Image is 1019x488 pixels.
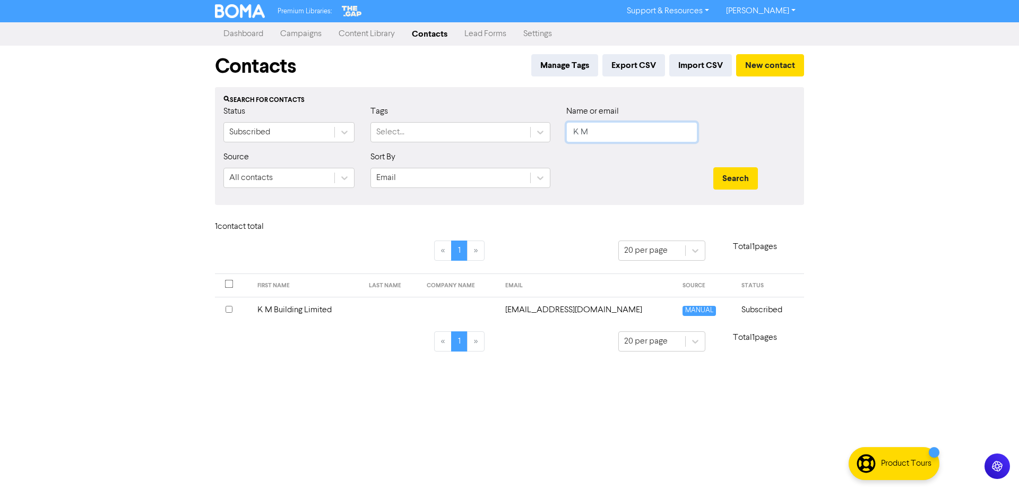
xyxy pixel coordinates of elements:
img: BOMA Logo [215,4,265,18]
a: Content Library [330,23,403,45]
button: Import CSV [669,54,732,76]
th: FIRST NAME [251,274,362,297]
label: Source [223,151,249,164]
a: Page 1 is your current page [451,331,468,352]
button: New contact [736,54,804,76]
p: Total 1 pages [705,331,804,344]
a: Support & Resources [618,3,718,20]
td: kmbuilding1212@gmail.com [499,297,676,323]
div: 20 per page [624,244,668,257]
h1: Contacts [215,54,296,79]
p: Total 1 pages [705,241,804,253]
th: SOURCE [676,274,736,297]
button: Manage Tags [531,54,598,76]
span: MANUAL [683,306,716,316]
a: Campaigns [272,23,330,45]
span: Premium Libraries: [278,8,332,15]
th: STATUS [735,274,804,297]
h6: 1 contact total [215,222,300,232]
iframe: Chat Widget [886,373,1019,488]
label: Name or email [566,105,619,118]
label: Tags [370,105,388,118]
th: LAST NAME [362,274,420,297]
div: Email [376,172,396,184]
th: COMPANY NAME [420,274,499,297]
a: Dashboard [215,23,272,45]
div: Search for contacts [223,96,796,105]
td: K M Building Limited [251,297,362,323]
button: Search [713,167,758,190]
a: Contacts [403,23,456,45]
a: Page 1 is your current page [451,241,468,261]
label: Status [223,105,245,118]
a: [PERSON_NAME] [718,3,804,20]
th: EMAIL [499,274,676,297]
button: Export CSV [602,54,665,76]
div: Select... [376,126,404,139]
div: 20 per page [624,335,668,348]
a: Settings [515,23,560,45]
td: Subscribed [735,297,804,323]
img: The Gap [340,4,364,18]
label: Sort By [370,151,395,164]
a: Lead Forms [456,23,515,45]
div: Subscribed [229,126,270,139]
div: All contacts [229,172,273,184]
